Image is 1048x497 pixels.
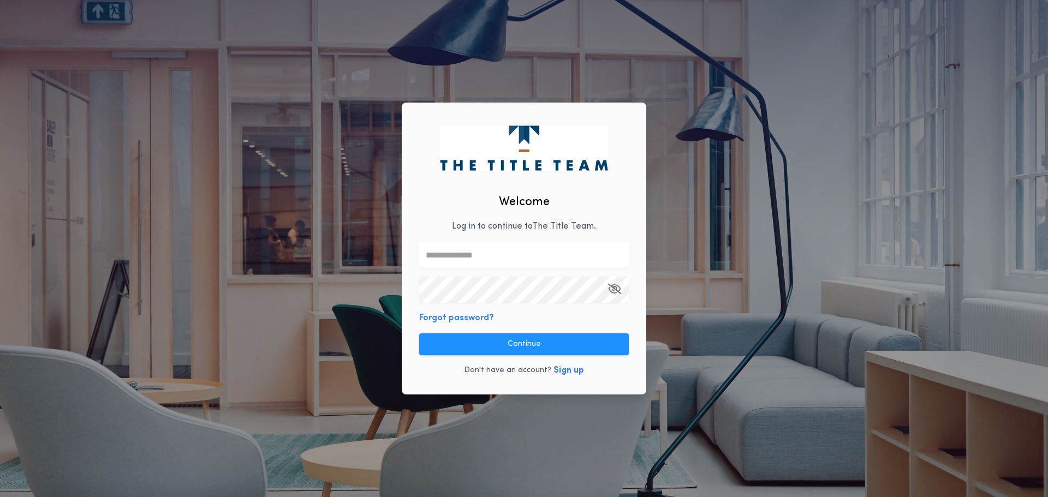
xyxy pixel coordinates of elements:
[553,364,584,377] button: Sign up
[440,125,608,170] img: logo
[464,365,551,376] p: Don't have an account?
[419,333,629,355] button: Continue
[419,312,494,325] button: Forgot password?
[452,220,596,233] p: Log in to continue to The Title Team .
[499,193,550,211] h2: Welcome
